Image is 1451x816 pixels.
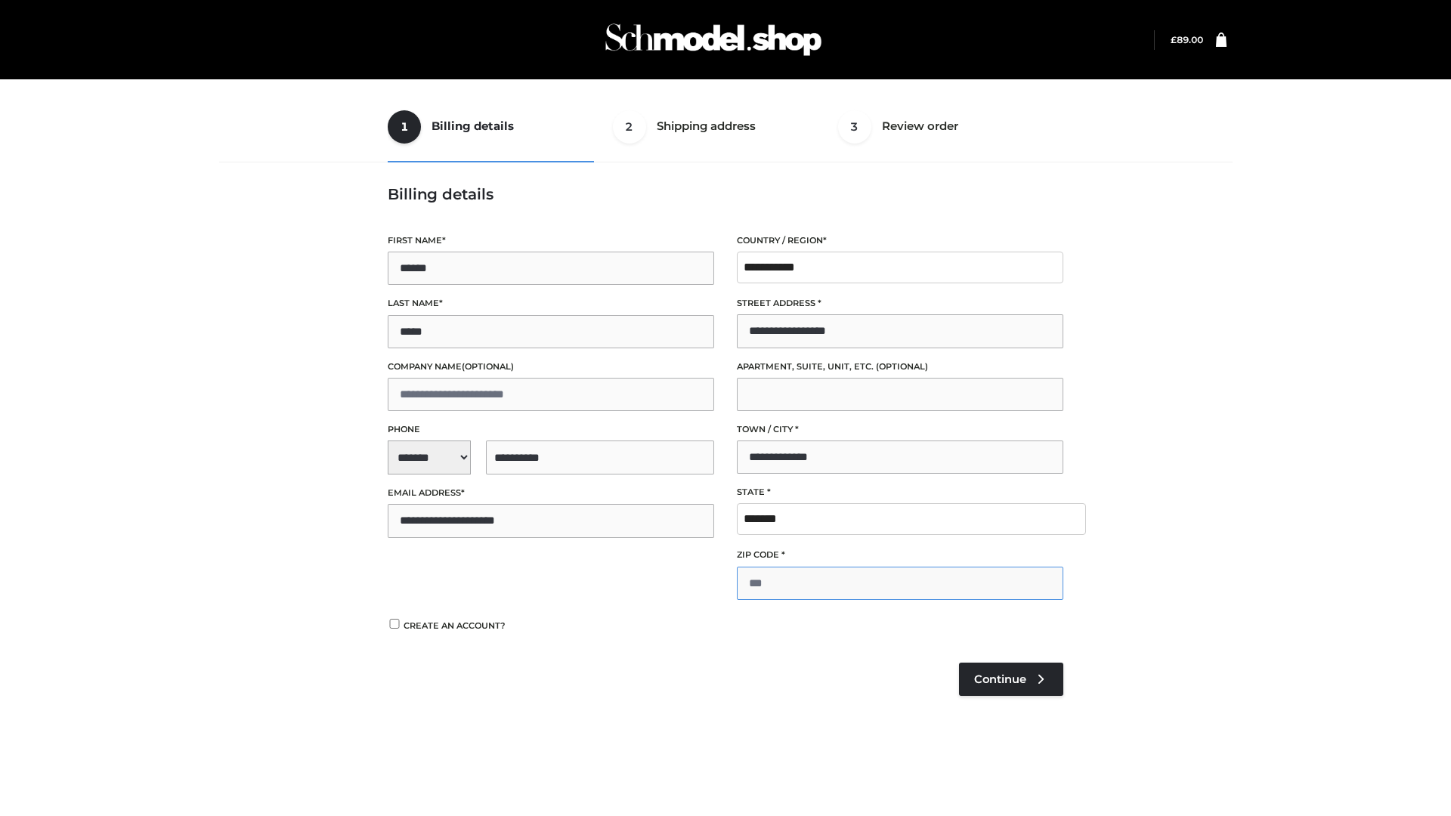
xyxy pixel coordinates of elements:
a: £89.00 [1171,34,1203,45]
label: ZIP Code [737,548,1063,562]
label: Town / City [737,422,1063,437]
bdi: 89.00 [1171,34,1203,45]
label: State [737,485,1063,499]
a: Continue [959,663,1063,696]
span: (optional) [462,361,514,372]
label: Country / Region [737,233,1063,248]
input: Create an account? [388,619,401,629]
span: £ [1171,34,1177,45]
span: Continue [974,672,1026,686]
span: (optional) [876,361,928,372]
label: Street address [737,296,1063,311]
img: Schmodel Admin 964 [600,10,827,70]
h3: Billing details [388,185,1063,203]
label: Email address [388,486,714,500]
label: Company name [388,360,714,374]
label: First name [388,233,714,248]
label: Apartment, suite, unit, etc. [737,360,1063,374]
label: Last name [388,296,714,311]
span: Create an account? [404,620,506,631]
label: Phone [388,422,714,437]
